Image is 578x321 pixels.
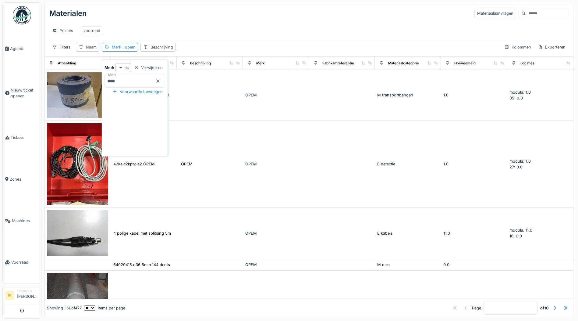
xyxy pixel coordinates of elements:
[509,234,522,238] span: 16: 0.0
[540,305,549,311] strong: of 10
[190,61,211,66] div: Beschrijving
[443,161,505,167] div: 1.0
[47,305,82,311] div: Showing 1 - 50 of 477
[113,161,155,167] div: 42ka-t2kptk-a2 OPEM
[509,159,531,164] span: modula: 1.0
[377,262,438,268] div: M mes
[47,123,108,205] img: 42ka-t2kptk-a2 OPEM
[49,26,76,35] div: Presets
[11,135,39,140] span: Tickets
[84,305,125,311] div: items per page
[245,230,307,236] div: OPEM
[131,63,165,72] div: Verwijderen
[509,165,523,169] span: 27: 0.0
[377,161,438,167] div: E detectie
[520,61,534,66] div: Locaties
[509,228,532,233] span: modula: 11.0
[12,218,39,224] span: Machines
[126,65,129,70] strong: is
[388,61,419,66] div: Materiaalcategorie
[443,230,505,236] div: 11.0
[474,9,516,18] div: Materiaalaanvragen
[151,44,173,50] div: Beschrijving
[10,176,39,182] span: Zones
[58,61,76,66] div: Afbeelding
[502,43,534,52] div: Kolommen
[181,161,193,167] div: OPEM
[11,259,39,265] span: Voorraad
[107,72,118,78] label: Merk
[11,87,39,99] span: Nieuw ticket openen
[377,92,438,98] div: M transportbanden
[245,262,307,268] div: OPEM
[121,45,135,49] span: : opem
[256,61,264,66] div: Merk
[509,90,531,95] span: modula: 1.0
[113,230,171,236] div: 4 polige kabel met splitsing 5m
[47,210,108,256] img: 4 polige kabel met splitsing 5m
[113,262,170,268] div: 64020415.o36,5mm 144 dents
[245,161,307,167] div: OPEM
[49,5,87,21] div: Materialen
[443,262,505,268] div: 0.0
[86,44,97,50] div: Naam
[10,46,39,52] span: Agenda
[110,88,165,96] div: Voorwaarde toevoegen
[245,92,307,98] div: OPEM
[17,289,39,293] div: Technicus
[47,72,108,118] img: 2M5 U0-U2 HP blue PU band
[509,96,523,100] span: 05: 0.0
[17,289,39,302] li: [PERSON_NAME]
[377,230,438,236] div: E kabels
[535,43,568,52] div: Exporteren
[13,6,31,24] img: Badge_color-CXgf-gQk.svg
[49,43,73,52] div: Filters
[105,65,114,70] strong: Merk
[443,92,505,98] div: 1.0
[112,44,135,50] div: Merk
[5,291,14,300] li: IK
[454,61,476,66] div: Hoeveelheid
[472,305,481,311] div: Page
[322,61,354,66] div: Fabrikantreferentie
[83,28,100,34] div: voorraad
